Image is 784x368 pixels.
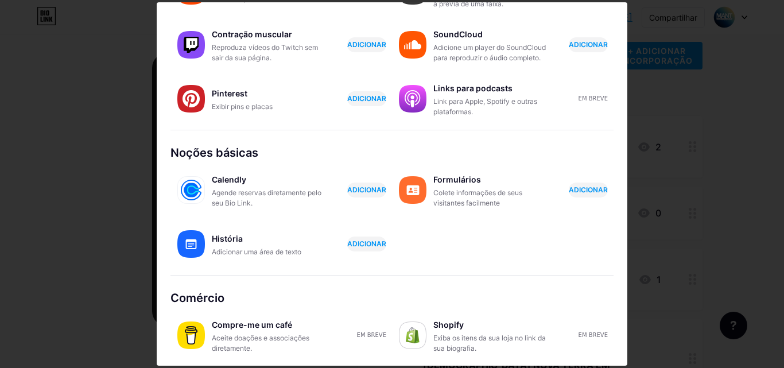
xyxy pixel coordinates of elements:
font: Link para Apple, Spotify e outras plataformas. [433,97,537,116]
font: Exibir pins e placas [212,102,273,111]
button: ADICIONAR [347,183,386,197]
font: SoundCloud [433,29,483,39]
font: Shopify [433,320,464,330]
img: compre-mecafé [177,321,205,349]
font: Adicionar uma área de texto [212,247,301,256]
font: Em breve [579,95,608,102]
img: contração muscular [177,31,205,59]
font: ADICIONAR [347,185,386,194]
font: Exiba os itens da sua loja no link da sua biografia. [433,334,546,352]
font: ADICIONAR [347,239,386,248]
img: Shopify [399,321,426,349]
font: Pinterest [212,88,247,98]
font: Comércio [170,291,224,305]
font: História [212,234,243,243]
font: Contração muscular [212,29,292,39]
img: links de podcast [399,85,426,113]
font: Em breve [357,332,386,338]
font: Formulários [433,175,481,184]
button: ADICIONAR [347,237,386,251]
button: ADICIONAR [347,37,386,52]
font: Reproduza vídeos do Twitch sem sair da sua página. [212,43,318,62]
button: ADICIONAR [569,37,608,52]
img: calendariamente [177,176,205,204]
button: ADICIONAR [347,91,386,106]
font: Aceite doações e associações diretamente. [212,334,309,352]
font: ADICIONAR [569,185,608,194]
img: formulários [399,176,426,204]
font: ADICIONAR [569,40,608,49]
button: ADICIONAR [569,183,608,197]
img: nuvem sonora [399,31,426,59]
font: Colete informações de seus visitantes facilmente [433,188,522,207]
font: Links para podcasts [433,83,513,93]
font: ADICIONAR [347,40,386,49]
img: Pinterest [177,85,205,113]
font: Noções básicas [170,146,258,160]
font: Agende reservas diretamente pelo seu Bio Link. [212,188,321,207]
font: ADICIONAR [347,94,386,103]
font: Compre-me um café [212,320,292,330]
font: Adicione um player do SoundCloud para reproduzir o áudio completo. [433,43,546,62]
img: história [177,230,205,258]
font: Em breve [579,332,608,338]
font: Calendly [212,175,246,184]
